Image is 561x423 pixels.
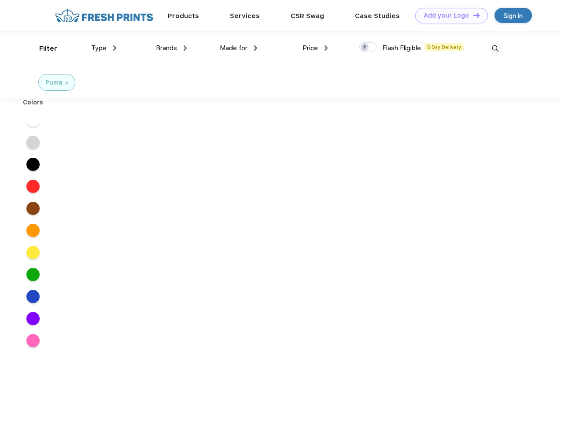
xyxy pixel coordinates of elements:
[16,98,50,107] div: Colors
[52,8,156,23] img: fo%20logo%202.webp
[230,12,260,20] a: Services
[488,41,502,56] img: desktop_search.svg
[65,82,68,85] img: filter_cancel.svg
[168,12,199,20] a: Products
[184,45,187,51] img: dropdown.png
[39,44,57,54] div: Filter
[220,44,247,52] span: Made for
[91,44,107,52] span: Type
[113,45,116,51] img: dropdown.png
[495,8,532,23] a: Sign in
[382,44,421,52] span: Flash Eligible
[254,45,257,51] img: dropdown.png
[291,12,324,20] a: CSR Swag
[424,12,469,19] div: Add your Logo
[303,44,318,52] span: Price
[504,11,523,21] div: Sign in
[424,43,464,51] span: 5 Day Delivery
[45,78,63,87] div: Puma
[325,45,328,51] img: dropdown.png
[156,44,177,52] span: Brands
[473,13,480,18] img: DT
